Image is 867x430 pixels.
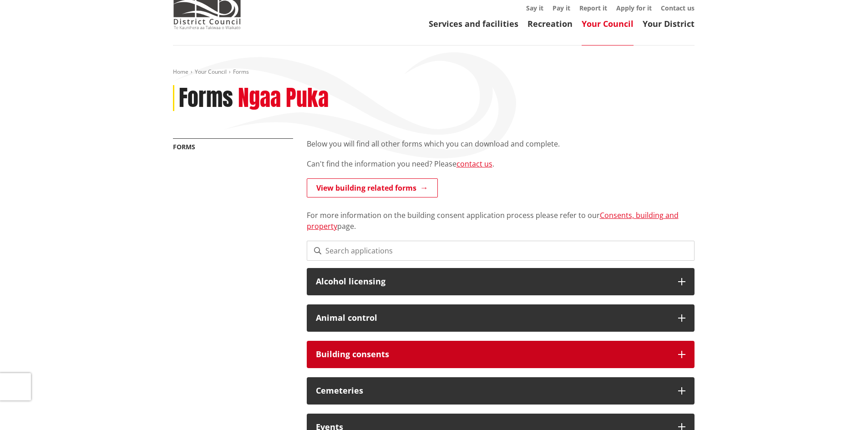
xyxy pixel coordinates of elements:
a: Services and facilities [429,18,518,29]
h1: Forms [179,85,233,111]
a: contact us [456,159,492,169]
a: Apply for it [616,4,652,12]
a: Report it [579,4,607,12]
span: Forms [233,68,249,76]
p: Can't find the information you need? Please . [307,158,695,169]
a: Home [173,68,188,76]
h3: Building consents [316,350,669,359]
a: Consents, building and property [307,210,679,231]
a: Your District [643,18,695,29]
a: Pay it [553,4,570,12]
a: Contact us [661,4,695,12]
h2: Ngaa Puka [238,85,329,111]
p: For more information on the building consent application process please refer to our page. [307,199,695,232]
nav: breadcrumb [173,68,695,76]
h3: Alcohol licensing [316,277,669,286]
a: Your Council [195,68,227,76]
h3: Animal control [316,314,669,323]
input: Search applications [307,241,695,261]
a: Say it [526,4,543,12]
h3: Cemeteries [316,386,669,395]
a: Recreation [527,18,573,29]
a: Forms [173,142,195,151]
p: Below you will find all other forms which you can download and complete. [307,138,695,149]
a: Your Council [582,18,634,29]
iframe: Messenger Launcher [825,392,858,425]
a: View building related forms [307,178,438,197]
